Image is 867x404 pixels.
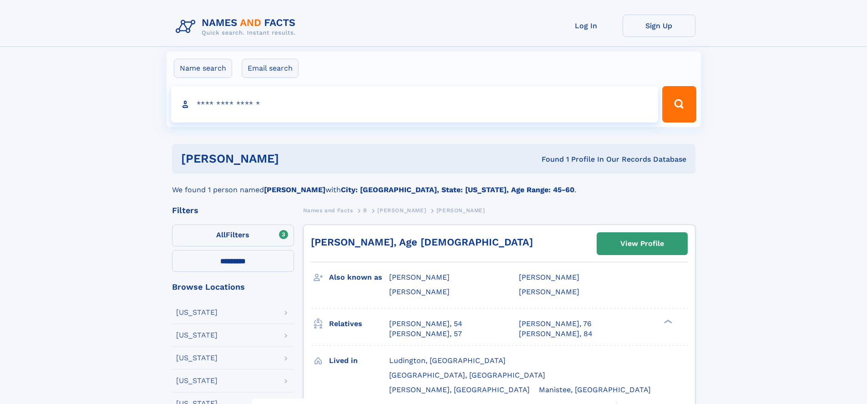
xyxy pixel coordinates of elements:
[303,205,353,216] a: Names and Facts
[620,233,664,254] div: View Profile
[176,354,218,362] div: [US_STATE]
[363,207,367,214] span: B
[519,287,579,296] span: [PERSON_NAME]
[363,205,367,216] a: B
[389,371,545,379] span: [GEOGRAPHIC_DATA], [GEOGRAPHIC_DATA]
[436,207,485,214] span: [PERSON_NAME]
[172,174,695,195] div: We found 1 person named with .
[389,356,506,365] span: Ludington, [GEOGRAPHIC_DATA]
[176,309,218,316] div: [US_STATE]
[389,273,450,281] span: [PERSON_NAME]
[329,316,389,332] h3: Relatives
[341,185,574,194] b: City: [GEOGRAPHIC_DATA], State: [US_STATE], Age Range: 45-60
[377,205,426,216] a: [PERSON_NAME]
[329,270,389,285] h3: Also known as
[172,225,294,246] label: Filters
[264,185,325,194] b: [PERSON_NAME]
[519,319,592,329] a: [PERSON_NAME], 76
[389,319,462,329] a: [PERSON_NAME], 54
[311,236,533,248] a: [PERSON_NAME], Age [DEMOGRAPHIC_DATA]
[389,287,450,296] span: [PERSON_NAME]
[550,15,623,37] a: Log In
[389,329,462,339] a: [PERSON_NAME], 57
[176,377,218,384] div: [US_STATE]
[172,283,294,291] div: Browse Locations
[181,153,411,164] h1: [PERSON_NAME]
[519,329,593,339] a: [PERSON_NAME], 84
[216,230,226,239] span: All
[171,86,659,123] input: search input
[597,233,687,255] a: View Profile
[176,332,218,339] div: [US_STATE]
[242,59,299,78] label: Email search
[662,86,696,123] button: Search Button
[377,207,426,214] span: [PERSON_NAME]
[662,318,673,324] div: ❯
[174,59,232,78] label: Name search
[389,385,530,394] span: [PERSON_NAME], [GEOGRAPHIC_DATA]
[410,154,686,164] div: Found 1 Profile In Our Records Database
[172,15,303,39] img: Logo Names and Facts
[519,273,579,281] span: [PERSON_NAME]
[623,15,695,37] a: Sign Up
[329,353,389,368] h3: Lived in
[172,206,294,215] div: Filters
[539,385,651,394] span: Manistee, [GEOGRAPHIC_DATA]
